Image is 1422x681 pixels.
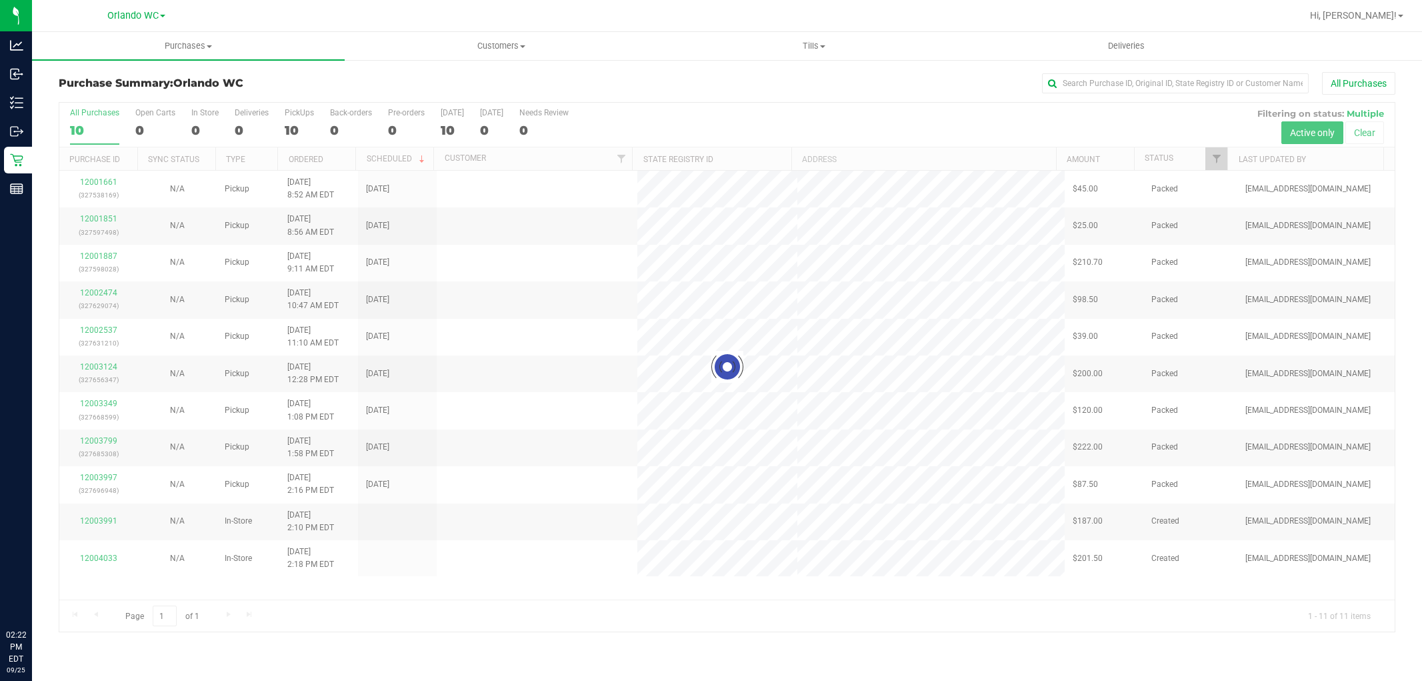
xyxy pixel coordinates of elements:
a: Tills [657,32,970,60]
span: Hi, [PERSON_NAME]! [1310,10,1397,21]
inline-svg: Analytics [10,39,23,52]
p: 09/25 [6,665,26,675]
input: Search Purchase ID, Original ID, State Registry ID or Customer Name... [1042,73,1309,93]
span: Orlando WC [107,10,159,21]
iframe: Resource center [13,574,53,614]
a: Purchases [32,32,345,60]
span: Purchases [32,40,345,52]
inline-svg: Inventory [10,96,23,109]
inline-svg: Inbound [10,67,23,81]
span: Deliveries [1090,40,1163,52]
inline-svg: Reports [10,182,23,195]
h3: Purchase Summary: [59,77,504,89]
a: Customers [345,32,657,60]
span: Tills [658,40,969,52]
span: Orlando WC [173,77,243,89]
inline-svg: Retail [10,153,23,167]
iframe: Resource center unread badge [39,572,55,588]
button: All Purchases [1322,72,1395,95]
span: Customers [345,40,657,52]
inline-svg: Outbound [10,125,23,138]
p: 02:22 PM EDT [6,629,26,665]
a: Deliveries [970,32,1283,60]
